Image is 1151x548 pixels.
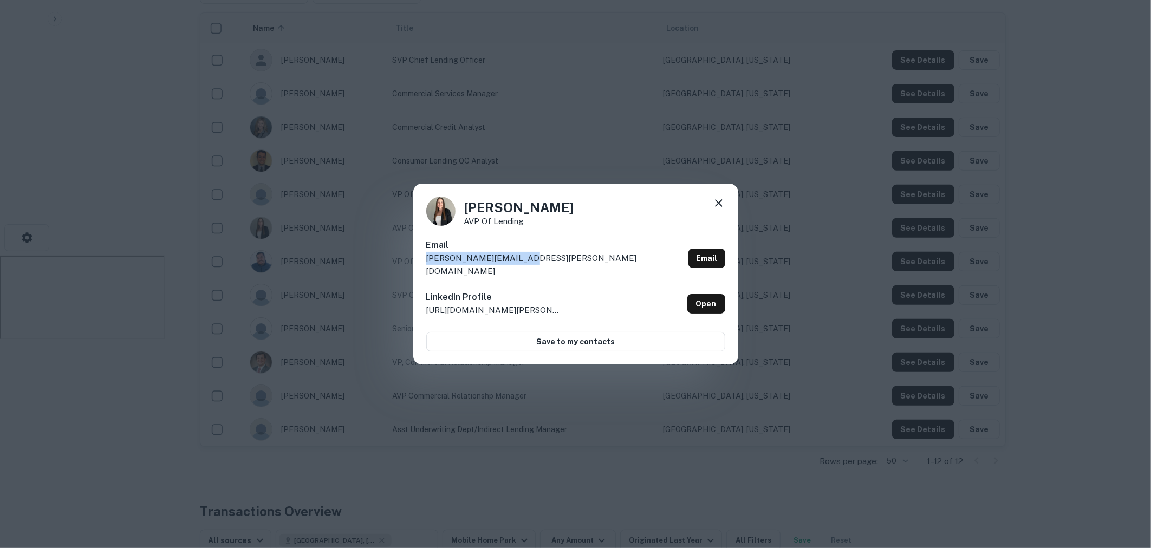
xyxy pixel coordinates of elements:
[687,294,725,314] a: Open
[426,304,562,317] p: [URL][DOMAIN_NAME][PERSON_NAME]
[426,197,456,226] img: 1715091626851
[426,332,725,351] button: Save to my contacts
[426,239,684,252] h6: Email
[464,198,574,217] h4: [PERSON_NAME]
[426,291,562,304] h6: LinkedIn Profile
[688,249,725,268] a: Email
[426,252,684,277] p: [PERSON_NAME][EMAIL_ADDRESS][PERSON_NAME][DOMAIN_NAME]
[464,217,574,225] p: AVP of Lending
[1097,461,1151,513] iframe: Chat Widget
